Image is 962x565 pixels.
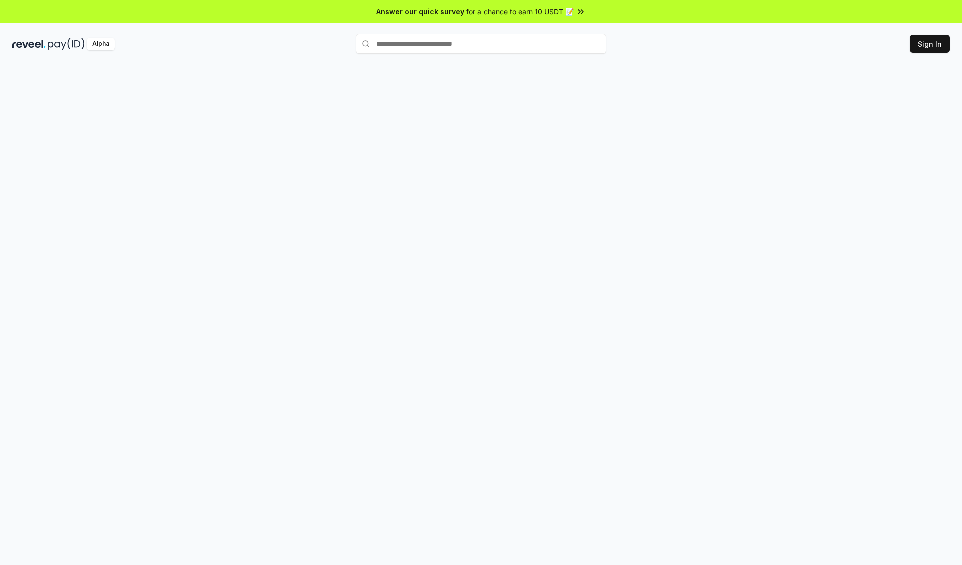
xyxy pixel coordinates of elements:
span: for a chance to earn 10 USDT 📝 [466,6,574,17]
img: reveel_dark [12,38,46,50]
span: Answer our quick survey [376,6,464,17]
div: Alpha [87,38,115,50]
img: pay_id [48,38,85,50]
button: Sign In [910,35,950,53]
